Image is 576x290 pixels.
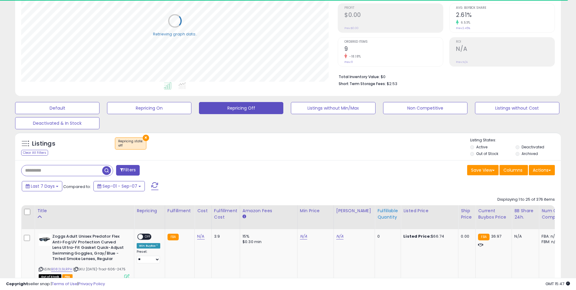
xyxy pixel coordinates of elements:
div: Num of Comp. [542,208,564,220]
small: Amazon Fees. [242,214,246,219]
div: Ship Price [461,208,473,220]
div: Current Buybox Price [478,208,509,220]
div: Cost [197,208,209,214]
small: FBA [478,234,489,240]
span: ROI [456,40,555,44]
b: Zoggs Adult Unisex Predator Flex Anti-Fog UV Protection Curved Lens Ultra-Fit Gasket Quick-Adjust... [52,234,126,263]
div: Displaying 1 to 25 of 376 items [497,197,555,203]
button: Save View [467,165,499,175]
a: N/A [300,233,307,239]
small: Prev: 2.45% [456,26,470,30]
small: 6.53% [459,20,470,25]
span: Avg. Buybox Share [456,6,555,10]
div: Fulfillment Cost [214,208,237,220]
label: Out of Stock [476,151,498,156]
div: Fulfillment [168,208,192,214]
a: B082L9LRPH [51,267,72,272]
div: BB Share 24h. [514,208,536,220]
div: $0.30 min [242,239,293,245]
small: Prev: N/A [456,60,468,64]
small: Prev: $0.00 [344,26,359,30]
div: Listed Price [403,208,456,214]
h2: 2.61% [456,12,555,20]
span: Profit [344,6,443,10]
button: Filters [116,165,140,176]
div: Preset: [137,250,160,263]
small: Prev: 11 [344,60,353,64]
button: Actions [529,165,555,175]
small: -18.18% [347,54,361,59]
span: 36.97 [491,233,502,239]
strong: Copyright [6,281,28,287]
button: Listings without Min/Max [291,102,375,114]
img: 31wtEZ1to-L._SL40_.jpg [39,234,51,246]
b: Listed Price: [403,233,431,239]
span: $2.53 [387,81,397,87]
span: Repricing state : [118,139,143,148]
button: Default [15,102,99,114]
div: 0 [377,234,396,239]
div: $66.74 [403,234,454,239]
div: seller snap | | [6,281,105,287]
label: Archived [522,151,538,156]
div: Title [37,208,132,214]
a: N/A [197,233,204,239]
div: FBA: n/a [542,234,561,239]
small: FBA [168,234,179,240]
h2: N/A [456,45,555,54]
div: Clear All Filters [21,150,48,156]
a: Privacy Policy [78,281,105,287]
button: Listings without Cost [475,102,559,114]
div: Retrieving graph data.. [153,31,197,37]
h2: $0.00 [344,12,443,20]
li: $0 [339,73,550,80]
div: 3.9 [214,234,235,239]
div: 0.00 [461,234,471,239]
div: N/A [514,234,534,239]
span: | SKU: [DATE]-Trad-606-24.75 [73,267,126,272]
span: Last 7 Days [31,183,55,189]
div: Repricing [137,208,162,214]
div: FBM: n/a [542,239,561,245]
label: Deactivated [522,144,544,150]
label: Active [476,144,487,150]
div: Min Price [300,208,331,214]
b: Short Term Storage Fees: [339,81,386,86]
div: Fulfillable Quantity [377,208,398,220]
h2: 9 [344,45,443,54]
button: Last 7 Days [22,181,62,191]
button: Non Competitive [383,102,467,114]
div: Amazon Fees [242,208,295,214]
span: OFF [143,234,153,239]
span: Ordered Items [344,40,443,44]
button: Sep-01 - Sep-07 [93,181,145,191]
button: Columns [500,165,528,175]
span: 2025-09-15 15:47 GMT [545,281,570,287]
p: Listing States: [470,137,561,143]
span: Columns [503,167,522,173]
button: Repricing Off [199,102,283,114]
a: Terms of Use [52,281,77,287]
button: Deactivated & In Stock [15,117,99,129]
a: N/A [336,233,343,239]
button: Repricing On [107,102,191,114]
span: Sep-01 - Sep-07 [103,183,137,189]
div: Win BuyBox * [137,243,160,249]
div: 15% [242,234,293,239]
div: [PERSON_NAME] [336,208,372,214]
button: × [143,135,149,141]
h5: Listings [32,140,55,148]
b: Total Inventory Value: [339,74,380,79]
div: off [118,143,143,148]
span: Compared to: [63,184,91,189]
